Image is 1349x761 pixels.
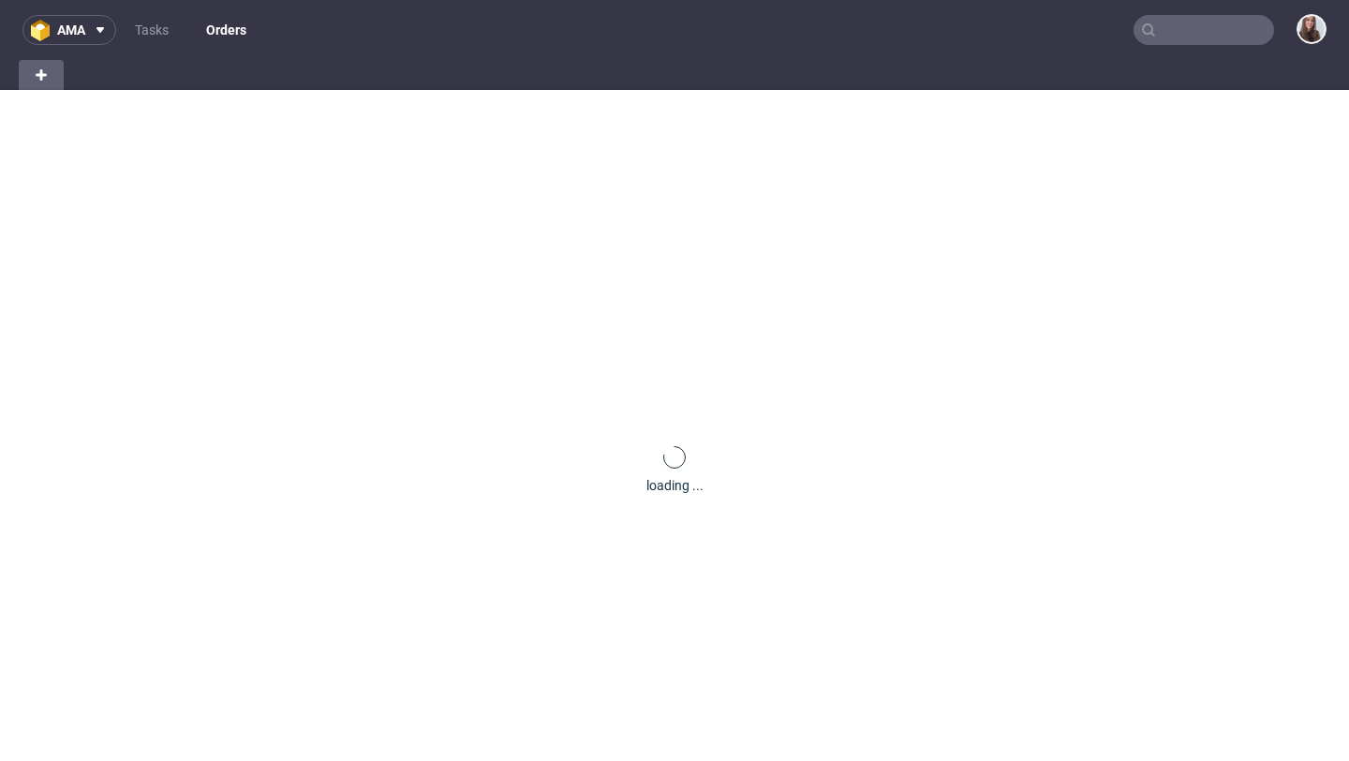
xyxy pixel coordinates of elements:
span: ama [57,23,85,37]
button: ama [22,15,116,45]
img: logo [31,20,57,41]
div: loading ... [646,476,704,495]
a: Orders [195,15,258,45]
img: Sandra Beśka [1298,16,1325,42]
a: Tasks [124,15,180,45]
